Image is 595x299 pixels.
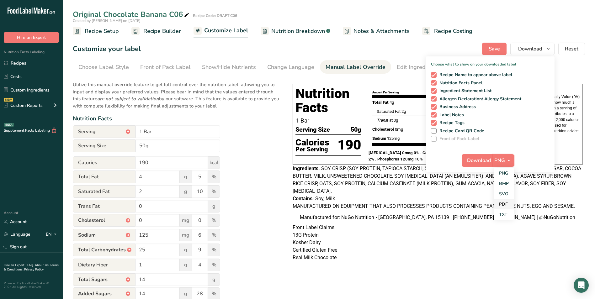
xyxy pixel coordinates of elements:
[351,125,361,134] span: 50g
[437,96,522,102] span: Allergen Declaration/ Allergy Statement
[295,87,361,115] h1: Nutrition Facts
[494,157,505,164] span: PNG
[387,136,400,141] span: 125mg
[437,120,465,126] span: Recipe Tags
[97,96,159,102] b: are not subject to validation
[208,273,220,286] span: g
[267,63,314,71] div: Change Language
[73,125,135,138] span: Serving
[326,63,385,71] div: Manual Label Override
[372,90,399,95] div: Amount Per Serving
[293,239,582,246] p: Kosher Dairy
[510,43,555,55] button: Download
[194,24,248,39] a: Customize Label
[4,98,13,102] div: NEW
[337,135,361,155] p: 190
[208,229,220,241] span: %
[73,170,135,183] span: Total Fat
[558,43,585,55] button: Reset
[492,154,514,167] button: PNG
[494,168,514,178] a: PNG
[369,150,531,162] p: [MEDICAL_DATA] 0mcg 0% . Calcium 100mg 8% . Iron 1.7mg 10% . Potassium 90mg 2% . Phosphorus 120mg...
[377,118,393,123] span: Fat
[494,178,514,189] a: BMP
[73,214,135,227] span: Cholesterol
[208,156,220,169] span: kcal
[293,214,582,221] div: Manufactured for: NuGo Nutrition • [GEOGRAPHIC_DATA], PA 15139 | [PHONE_NUMBER] | [DOMAIN_NAME] |...
[73,24,119,38] a: Recipe Setup
[377,118,387,123] i: Trans
[437,128,485,134] span: Recipe Card QR Code
[295,116,361,125] p: 1 Bar
[73,156,135,169] span: Calories
[4,263,26,267] a: Hire an Expert .
[261,24,330,38] a: Nutrition Breakdown
[202,63,256,71] div: Show/Hide Nutrients
[397,63,476,71] div: Edit Ingredients/Allergens List
[208,244,220,256] span: %
[293,165,320,171] span: Ingredients:
[24,267,44,272] a: Privacy Policy
[372,127,394,132] span: Cholesterol
[78,63,129,71] div: Choose Label Style
[4,229,30,240] a: Language
[353,27,410,35] span: Notes & Attachments
[295,138,329,147] p: Calories
[482,43,507,55] button: Save
[208,214,220,227] span: %
[179,259,192,271] span: g
[73,44,141,54] h1: Customize your label
[73,200,135,212] span: Trans Fat
[35,263,50,267] a: About Us .
[4,281,59,289] div: Powered By FoodLabelMaker © 2025 All Rights Reserved
[208,200,220,212] span: g
[565,45,578,53] span: Reset
[494,189,514,199] a: SVG
[73,273,135,286] span: Total Sugars
[73,244,135,256] span: Total Carbohydrates
[73,77,280,109] p: Utilize this manual override feature to get full control over the nutrition label, allowing you t...
[208,170,220,183] span: %
[462,154,492,167] button: Download
[73,259,135,271] span: Dietary Fiber
[401,109,406,114] span: 2g
[489,45,500,53] span: Save
[193,13,237,18] div: Recipe Code: DRAFT C06
[372,136,386,141] span: Sodium
[434,27,472,35] span: Recipe Costing
[4,102,43,109] div: Custom Reports
[4,32,59,43] button: Hire an Expert
[377,109,401,114] span: Saturated Fat
[574,278,589,293] div: Open Intercom Messenger
[4,263,59,272] a: Terms & Conditions .
[4,123,14,127] div: BETA
[467,157,491,164] span: Download
[179,229,192,241] span: mg
[494,199,514,209] a: PDF
[179,244,192,256] span: g
[73,185,135,198] span: Saturated Fat
[394,118,398,123] span: 0g
[437,88,492,94] span: Ingredient Statement List
[271,27,325,35] span: Nutrition Breakdown
[179,214,192,227] span: mg
[293,254,582,261] p: Real Milk Chocolate
[293,246,582,254] p: Certified Gluten Free
[295,147,329,152] p: Per Serving
[437,136,480,142] span: Front of Pack Label
[293,224,582,231] p: Front Label Claims:
[179,170,192,183] span: g
[437,112,464,118] span: Label Notes
[73,229,135,241] span: Sodium
[437,104,476,110] span: Business Address
[293,196,314,202] span: Contains:
[208,185,220,198] span: %
[295,125,330,134] span: Serving Size
[293,203,575,209] span: MANUFACTURED ON EQUIPMENT THAT ALSO PROCESSES PRODUCTS CONTAINING PEANUT, TREE NUTS, EGG AND SESAME.
[73,9,190,20] div: Original Chocolate Banana C06
[437,72,513,78] span: Recipe Name to appear above label
[73,139,135,152] span: Serving Size
[426,56,555,67] p: Choose what to show on your downloaded label
[73,114,280,123] div: Nutrition Facts
[27,263,35,267] a: FAQ .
